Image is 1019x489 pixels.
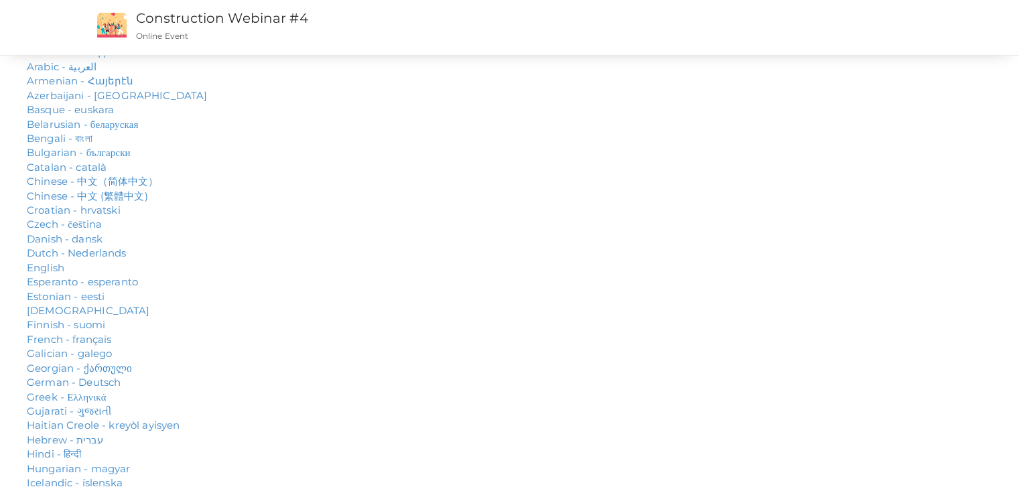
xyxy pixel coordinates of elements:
a: Haitian Creole - kreyòl ayisyen [27,419,180,431]
a: French - français [27,333,111,346]
a: Greek - Ελληνικά [27,391,107,403]
a: [DEMOGRAPHIC_DATA] [27,304,150,317]
a: Estonian - eesti [27,290,105,303]
a: Icelandic - íslenska [27,476,123,489]
a: Hebrew - ‎‫עברית‬‎ [27,433,103,446]
a: Croatian - hrvatski [27,204,121,216]
a: Azerbaijani - [GEOGRAPHIC_DATA] [27,89,207,102]
a: Finnish - suomi [27,318,105,331]
a: German - Deutsch [27,376,121,389]
a: Esperanto - esperanto [27,275,138,288]
a: Construction Webinar #4 [136,10,308,26]
a: Bengali - বাংলা [27,132,92,145]
a: Gujarati - ગુજરાતી [27,405,111,417]
a: Bulgarian - български [27,146,131,159]
a: English [27,261,64,274]
a: Catalan - català [27,161,107,173]
a: Armenian - Հայերէն [27,74,134,87]
a: Georgian - ქართული [27,362,133,374]
a: Hungarian - magyar [27,462,131,475]
p: Online Event [136,30,646,42]
a: Galician - galego [27,347,112,360]
a: Czech - čeština [27,218,103,230]
a: Belarusian - беларуская [27,118,139,131]
a: Chinese - 中文 (繁體中文) [27,190,148,202]
a: Hindi - हिन्दी [27,447,82,460]
a: Basque - euskara [27,103,114,116]
a: Danish - dansk [27,232,103,245]
a: Chinese - 中文（简体中文） [27,175,159,188]
a: Dutch - Nederlands [27,247,127,259]
img: event2.png [97,13,127,38]
a: Arabic - ‎‫العربية‬‎ [27,60,96,73]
